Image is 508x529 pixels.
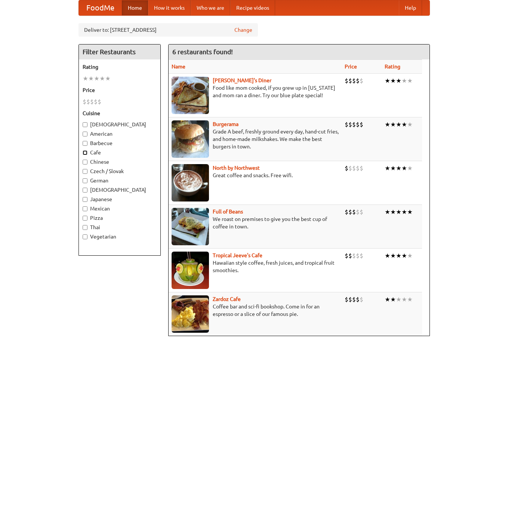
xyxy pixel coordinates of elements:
[172,64,185,70] a: Name
[360,252,363,260] li: $
[390,295,396,304] li: ★
[83,158,157,166] label: Chinese
[83,150,87,155] input: Cafe
[172,172,339,179] p: Great coffee and snacks. Free wifi.
[213,77,271,83] a: [PERSON_NAME]'s Diner
[352,252,356,260] li: $
[360,164,363,172] li: $
[78,23,258,37] div: Deliver to: [STREET_ADDRESS]
[83,188,87,193] input: [DEMOGRAPHIC_DATA]
[345,77,348,85] li: $
[396,77,401,85] li: ★
[83,233,157,240] label: Vegetarian
[352,120,356,129] li: $
[83,186,157,194] label: [DEMOGRAPHIC_DATA]
[385,164,390,172] li: ★
[345,120,348,129] li: $
[172,252,209,289] img: jeeves.jpg
[83,121,157,128] label: [DEMOGRAPHIC_DATA]
[348,208,352,216] li: $
[352,208,356,216] li: $
[172,215,339,230] p: We roast on premises to give you the best cup of coffee in town.
[83,234,87,239] input: Vegetarian
[83,63,157,71] h5: Rating
[385,295,390,304] li: ★
[83,122,87,127] input: [DEMOGRAPHIC_DATA]
[356,77,360,85] li: $
[83,160,87,164] input: Chinese
[172,295,209,333] img: zardoz.jpg
[86,98,90,106] li: $
[83,141,87,146] input: Barbecue
[98,98,101,106] li: $
[356,252,360,260] li: $
[407,120,413,129] li: ★
[94,98,98,106] li: $
[83,167,157,175] label: Czech / Slovak
[172,259,339,274] p: Hawaiian style coffee, fresh juices, and tropical fruit smoothies.
[83,197,87,202] input: Japanese
[83,110,157,117] h5: Cuisine
[83,225,87,230] input: Thai
[407,77,413,85] li: ★
[345,164,348,172] li: $
[407,252,413,260] li: ★
[407,164,413,172] li: ★
[191,0,230,15] a: Who we are
[83,149,157,156] label: Cafe
[348,77,352,85] li: $
[83,178,87,183] input: German
[83,205,157,212] label: Mexican
[83,139,157,147] label: Barbecue
[401,164,407,172] li: ★
[213,209,243,215] a: Full of Beans
[390,164,396,172] li: ★
[348,252,352,260] li: $
[390,208,396,216] li: ★
[352,77,356,85] li: $
[213,296,241,302] a: Zardoz Cafe
[172,77,209,114] img: sallys.jpg
[230,0,275,15] a: Recipe videos
[390,252,396,260] li: ★
[172,48,233,55] ng-pluralize: 6 restaurants found!
[83,216,87,221] input: Pizza
[83,224,157,231] label: Thai
[213,252,262,258] a: Tropical Jeeve's Cafe
[407,295,413,304] li: ★
[90,98,94,106] li: $
[345,208,348,216] li: $
[385,120,390,129] li: ★
[172,208,209,245] img: beans.jpg
[213,121,238,127] a: Burgerama
[83,196,157,203] label: Japanese
[234,26,252,34] a: Change
[345,64,357,70] a: Price
[385,64,400,70] a: Rating
[345,252,348,260] li: $
[385,208,390,216] li: ★
[122,0,148,15] a: Home
[352,164,356,172] li: $
[360,295,363,304] li: $
[396,164,401,172] li: ★
[88,74,94,83] li: ★
[172,128,339,150] p: Grade A beef, freshly ground every day, hand-cut fries, and home-made milkshakes. We make the bes...
[213,165,260,171] a: North by Northwest
[83,206,87,211] input: Mexican
[390,77,396,85] li: ★
[99,74,105,83] li: ★
[83,74,88,83] li: ★
[172,303,339,318] p: Coffee bar and sci-fi bookshop. Come in for an espresso or a slice of our famous pie.
[396,208,401,216] li: ★
[83,132,87,136] input: American
[94,74,99,83] li: ★
[83,86,157,94] h5: Price
[348,295,352,304] li: $
[385,77,390,85] li: ★
[352,295,356,304] li: $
